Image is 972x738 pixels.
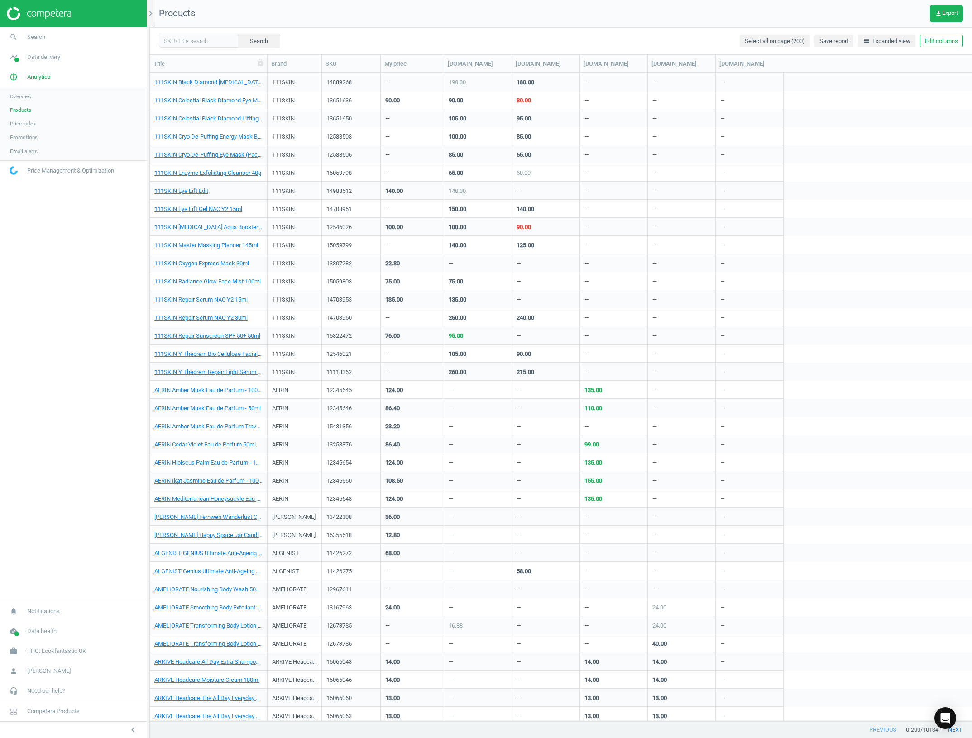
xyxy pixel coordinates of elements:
div: 15059799 [326,241,376,249]
div: 12345646 [326,404,376,412]
a: AERIN Amber Musk Eau de Parfum Travel Spray 7ml [154,422,263,431]
div: — [720,368,725,379]
div: 140.00 [449,241,466,249]
div: — [652,241,657,253]
div: 111SKIN [272,259,295,271]
i: get_app [935,10,942,17]
div: — [385,350,390,361]
div: — [720,477,725,488]
a: [PERSON_NAME] Fernweh Wanderlust Candle Gift Set [154,513,263,521]
div: — [517,441,521,452]
div: 215.00 [517,368,534,376]
div: 12546026 [326,223,376,231]
div: — [517,477,521,488]
button: horizontal_splitExpanded view [858,35,915,48]
div: 95.00 [449,332,463,340]
div: 14703951 [326,205,376,213]
div: 80.00 [517,96,531,105]
div: — [720,133,725,144]
div: AERIN [272,477,288,488]
div: 111SKIN [272,241,295,253]
div: — [652,133,657,144]
div: 12546021 [326,350,376,358]
div: — [720,259,725,271]
div: 190.00 [449,78,466,86]
div: — [449,259,453,271]
div: Title [153,60,263,68]
div: — [584,368,589,379]
div: 111SKIN [272,278,295,289]
img: wGWNvw8QSZomAAAAABJRU5ErkJggg== [10,166,18,175]
div: 111SKIN [272,332,295,343]
div: — [652,386,657,398]
div: — [720,513,725,524]
div: — [652,314,657,325]
div: — [652,422,657,434]
div: — [517,422,521,434]
button: Save report [814,35,853,48]
a: ARKIVE Headcare The All Day Everyday Conditioner 250ml [154,694,263,702]
div: — [652,169,657,180]
div: — [584,115,589,126]
div: 105.00 [449,115,466,123]
i: work [5,642,22,660]
span: Analytics [27,73,51,81]
button: chevron_left [122,724,144,736]
div: — [449,459,453,470]
span: [PERSON_NAME] [27,667,71,675]
div: 124.00 [385,459,403,467]
div: AERIN [272,441,288,452]
div: 85.00 [517,133,531,141]
div: — [517,296,521,307]
div: 111SKIN [272,96,295,108]
div: — [385,368,390,379]
span: Save report [819,37,848,45]
div: 36.00 [385,513,400,521]
div: — [720,350,725,361]
a: [PERSON_NAME] Happy Space Jar Candle 140g [154,531,263,539]
a: AERIN Ikat Jasmine Eau de Parfum - 100ml [154,477,263,485]
div: 90.00 [385,96,400,105]
span: Notifications [27,607,60,615]
i: timeline [5,48,22,66]
div: 100.00 [385,223,403,231]
div: — [584,259,589,271]
span: Expanded view [863,37,910,45]
a: AMELIORATE Transforming Body Lotion 500ml (Fragrance Free) [154,640,263,648]
div: 260.00 [449,368,466,376]
span: Need our help? [27,687,65,695]
div: — [449,386,453,398]
span: Price index [10,120,36,127]
div: 111SKIN [272,368,295,379]
div: — [720,386,725,398]
i: pie_chart_outlined [5,68,22,86]
i: headset_mic [5,682,22,700]
div: — [720,151,725,162]
div: [DOMAIN_NAME] [719,60,780,68]
div: — [584,223,589,235]
div: 111SKIN [272,115,295,126]
div: — [449,531,453,542]
div: — [652,259,657,271]
a: 111SKIN Black Diamond [MEDICAL_DATA] Oil 30ml [154,78,263,86]
div: 15322472 [326,332,376,340]
div: — [385,133,390,144]
div: — [720,96,725,108]
div: 90.00 [517,223,531,231]
div: 15355518 [326,531,376,539]
div: SKU [326,60,377,68]
div: [DOMAIN_NAME] [516,60,576,68]
a: 111SKIN Radiance Glow Face Mist 100ml [154,278,261,286]
div: 95.00 [517,115,531,123]
div: 13253876 [326,441,376,449]
div: 111SKIN [272,187,295,198]
i: chevron_right [145,8,156,19]
button: Select all on page (200) [740,35,810,48]
div: — [720,115,725,126]
div: 60.00 [517,169,531,177]
div: — [652,513,657,524]
div: 65.00 [517,151,531,159]
span: Overview [10,93,32,100]
div: — [720,223,725,235]
div: — [584,296,589,307]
